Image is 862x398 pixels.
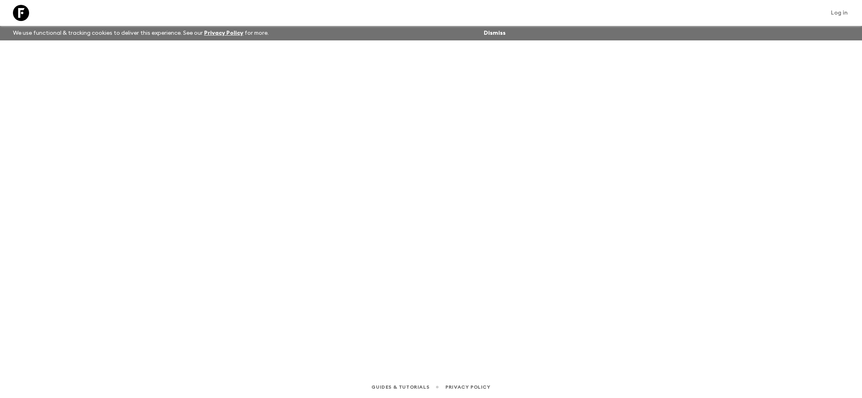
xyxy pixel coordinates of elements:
button: Dismiss [482,27,508,39]
a: Guides & Tutorials [371,383,429,392]
p: We use functional & tracking cookies to deliver this experience. See our for more. [10,26,272,40]
a: Log in [826,7,852,19]
a: Privacy Policy [204,30,243,36]
a: Privacy Policy [445,383,490,392]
